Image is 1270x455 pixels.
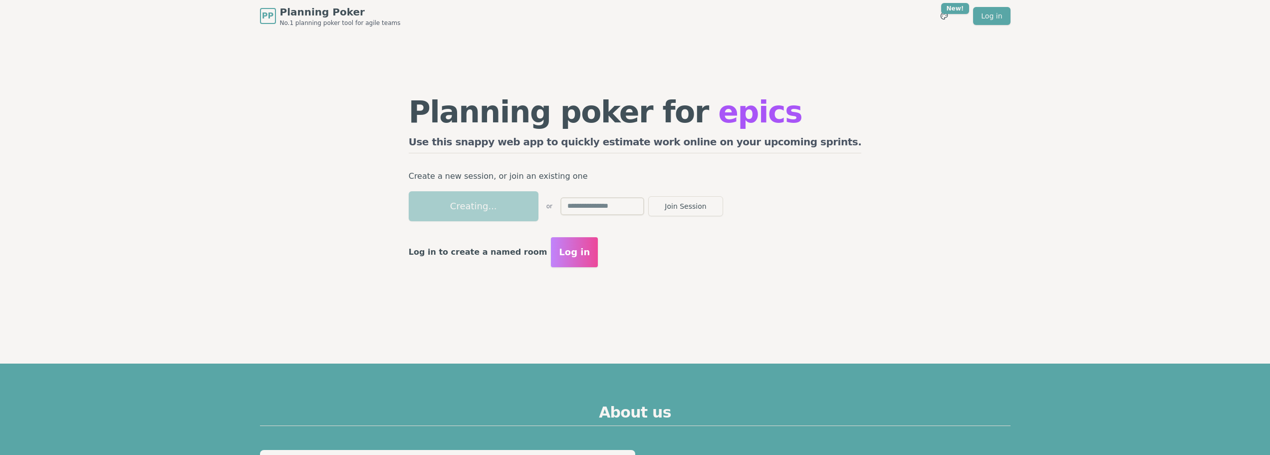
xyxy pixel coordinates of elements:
[546,202,552,210] span: or
[280,5,401,19] span: Planning Poker
[941,3,970,14] div: New!
[409,97,862,127] h1: Planning poker for
[551,237,598,267] button: Log in
[409,135,862,153] h2: Use this snappy web app to quickly estimate work online on your upcoming sprints.
[559,245,590,259] span: Log in
[973,7,1010,25] a: Log in
[409,169,862,183] p: Create a new session, or join an existing one
[262,10,273,22] span: PP
[935,7,953,25] button: New!
[280,19,401,27] span: No.1 planning poker tool for agile teams
[260,404,1011,426] h2: About us
[260,5,401,27] a: PPPlanning PokerNo.1 planning poker tool for agile teams
[648,196,723,216] button: Join Session
[409,245,547,259] p: Log in to create a named room
[718,94,802,129] span: epics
